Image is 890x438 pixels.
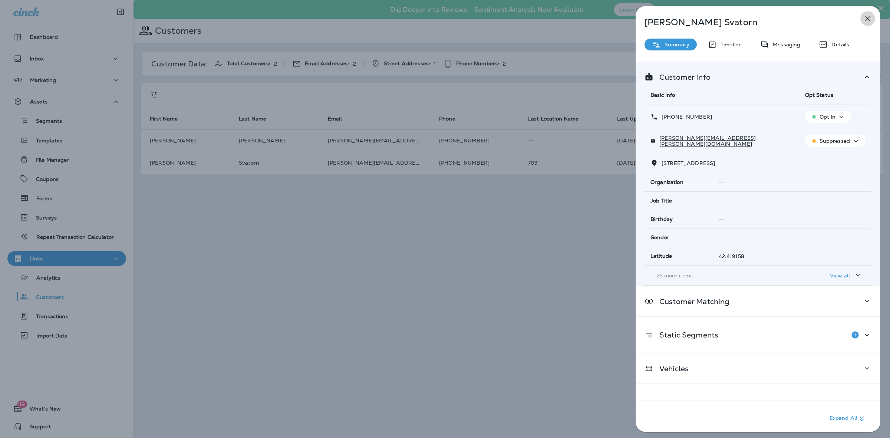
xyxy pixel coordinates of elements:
[719,179,724,185] span: --
[656,135,793,147] p: [PERSON_NAME][EMAIL_ADDRESS][PERSON_NAME][DOMAIN_NAME]
[653,332,718,338] p: Static Segments
[650,92,675,98] span: Basic Info
[820,138,850,144] p: Suppressed
[717,42,742,47] p: Timeline
[820,114,836,120] p: Opt In
[805,111,851,123] button: Opt In
[719,253,744,260] span: 42.419158
[769,42,800,47] p: Messaging
[827,269,866,282] button: View all
[848,327,863,342] button: Add to Static Segment
[658,114,712,120] p: [PHONE_NUMBER]
[650,253,672,259] span: Latitude
[645,17,847,27] p: [PERSON_NAME] Svatorn
[828,42,849,47] p: Details
[653,74,711,80] p: Customer Info
[827,412,869,425] button: Expand All
[661,42,689,47] p: Summary
[650,179,683,185] span: Organization
[662,160,715,167] span: [STREET_ADDRESS]
[650,216,673,223] span: Birthday
[719,197,724,204] span: --
[830,273,850,279] p: View all
[650,273,793,279] p: ... 23 more items
[653,366,689,372] p: Vehicles
[653,299,729,304] p: Customer Matching
[805,92,833,98] span: Opt Status
[719,216,724,223] span: --
[650,234,669,241] span: Gender
[719,234,724,241] span: --
[830,414,866,423] p: Expand All
[805,135,866,147] button: Suppressed
[650,198,672,204] span: Job Title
